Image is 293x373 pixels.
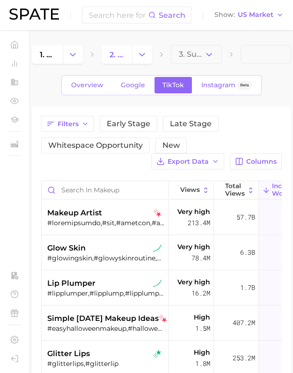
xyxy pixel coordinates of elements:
[71,81,103,89] span: Overview
[107,120,150,128] span: Early Stage
[191,252,210,264] span: 78.4m
[238,12,273,17] span: US Market
[236,212,255,223] span: 57.7b
[47,278,95,289] span: lip plumper
[9,8,59,20] img: SPATE
[153,244,161,252] img: tiktok sustained riser
[240,247,255,258] span: 6.3b
[188,217,210,228] span: 213.4m
[193,77,260,93] a: InstagramBeta
[162,142,180,149] span: New
[47,243,86,254] span: glow skin
[40,50,55,59] span: 1. beauty
[194,347,210,358] span: High
[179,50,204,59] span: 3. Subcategory
[230,153,282,169] button: Columns
[195,323,210,334] span: 1.5m
[48,142,143,149] span: Whitespace Opportunity
[191,288,210,299] span: 16.2m
[47,324,165,333] div: #easyhalloweenmakeup,#halloweenmakeupideas
[240,81,249,89] span: Beta
[41,116,94,132] button: Filters
[171,45,222,64] button: 3. Subcategory
[194,312,210,323] span: High
[159,314,167,323] img: tiktok falling star
[153,350,161,358] img: tiktok rising star
[214,12,235,17] span: Show
[225,183,245,197] span: Total Views
[159,11,185,20] span: Search
[212,9,286,21] button: ShowUS Market
[110,50,125,59] span: 2. makeup
[201,81,235,89] span: Instagram
[47,313,159,324] span: simple [DATE] makeup ideas
[47,359,165,368] div: #glitterlips,#glitterlip
[121,81,145,89] span: Google
[58,120,79,128] span: Filters
[177,276,210,288] span: Very high
[169,181,214,199] button: Views
[177,206,210,217] span: Very high
[195,358,210,369] span: 1.8m
[180,186,200,194] span: Views
[154,77,192,93] a: TikTok
[47,289,165,297] div: #lipplumper,#lipplump,#lipplumperchallenge,#lipplumping,#plumper,#virallipplumper,#guyreviewslipp...
[63,45,83,64] button: Change Category
[240,282,255,293] span: 1.7b
[47,219,165,227] div: #loremipsumdo,#sit,#ametcon,#adipisci,#elitseddoeiusmodte,#inci,#utlabore😘💞,#etdolorem,#aliquaeni...
[177,241,210,252] span: Very high
[88,7,148,23] input: Search here for a brand, industry, or ingredient
[233,352,255,364] span: 253.2m
[63,77,111,93] a: Overview
[168,158,209,166] span: Export Data
[32,45,63,64] a: 1. beauty
[153,279,161,288] img: tiktok sustained riser
[102,45,132,64] a: 2. makeup
[7,351,22,365] a: Log out. Currently logged in with e-mail jefeinstein@elfbeauty.com.
[47,254,165,262] div: #glowingskin,#glowyskinroutine,#glowyskinvibes,#summerglow,#glowskin,#skinglow,#glowingskinroutin...
[47,348,90,359] span: glitter lips
[162,81,184,89] span: TikTok
[246,158,277,166] span: Columns
[233,317,255,328] span: 407.2m
[170,120,212,128] span: Late Stage
[214,181,259,199] button: Total Views
[113,77,153,93] a: Google
[151,153,224,169] button: Export Data
[132,45,152,64] button: Change Category
[47,207,102,219] span: makeup artist
[42,181,168,199] input: Search in makeup
[153,209,161,217] img: tiktok falling star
